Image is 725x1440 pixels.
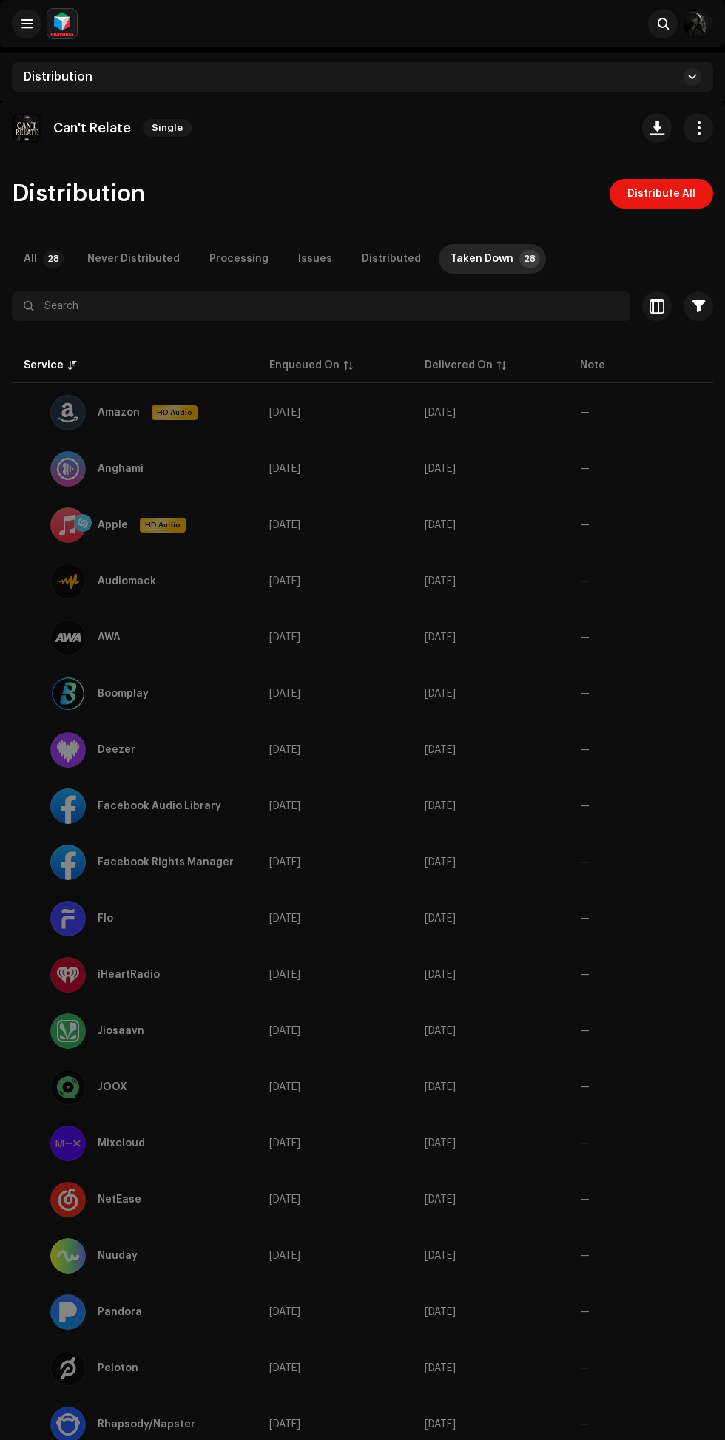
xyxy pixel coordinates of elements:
span: Sep 6, 2025 [425,464,456,474]
div: Apple [98,520,128,530]
div: Flo [98,913,113,924]
re-a-table-badge: — [580,520,590,530]
span: Sep 5, 2025 [269,801,300,811]
span: Sep 8, 2025 [425,520,456,530]
re-a-table-badge: — [580,1307,590,1317]
div: Jiosaavn [98,1026,144,1036]
span: Sep 5, 2025 [269,1026,300,1036]
span: Sep 6, 2025 [425,1082,456,1092]
input: Search [12,291,630,321]
span: Sep 5, 2025 [425,1307,456,1317]
re-a-table-badge: — [580,801,590,811]
p-badge: 28 [43,250,64,268]
span: Sep 5, 2025 [425,745,456,755]
div: Audiomack [98,576,156,587]
span: Sep 5, 2025 [269,1419,300,1430]
re-a-table-badge: — [580,576,590,587]
div: Peloton [98,1363,138,1373]
div: Distributed [362,244,421,274]
re-a-table-badge: — [580,408,590,418]
span: Sep 6, 2025 [425,632,456,643]
span: Sep 5, 2025 [269,857,300,868]
span: Sep 5, 2025 [269,1194,300,1205]
div: Rhapsody/Napster [98,1419,195,1430]
div: AWA [98,632,121,643]
div: Facebook Rights Manager [98,857,234,868]
span: Sep 5, 2025 [269,1251,300,1261]
div: JOOX [98,1082,127,1092]
span: Sep 5, 2025 [269,689,300,699]
span: Sep 6, 2025 [425,801,456,811]
div: Boomplay [98,689,149,699]
div: Delivered On [425,358,493,373]
re-a-table-badge: — [580,1026,590,1036]
img: 74d4eda9-27af-4db6-8db4-de24943ea3fd [12,113,41,143]
div: Facebook Audio Library [98,801,221,811]
re-a-table-badge: — [580,632,590,643]
span: Sep 6, 2025 [425,913,456,924]
span: Sep 5, 2025 [269,913,300,924]
span: Distribute All [627,179,695,209]
div: Issues [298,244,332,274]
span: Sep 5, 2025 [269,464,300,474]
re-a-table-badge: — [580,745,590,755]
span: Sep 5, 2025 [269,1082,300,1092]
re-a-table-badge: — [580,1082,590,1092]
div: NetEase [98,1194,141,1205]
span: Sep 5, 2025 [269,1363,300,1373]
button: Distribute All [610,179,713,209]
span: Sep 5, 2025 [269,970,300,980]
span: Sep 6, 2025 [425,1138,456,1149]
div: All [24,244,37,274]
span: Sep 5, 2025 [269,576,300,587]
span: Sep 6, 2025 [425,1194,456,1205]
re-a-table-badge: — [580,1363,590,1373]
span: Sep 5, 2025 [269,1138,300,1149]
div: Taken Down [451,244,513,274]
p: Can't Relate [53,121,131,136]
re-a-table-badge: — [580,1194,590,1205]
re-a-table-badge: — [580,464,590,474]
span: Single [143,119,192,137]
div: Processing [209,244,269,274]
span: Sep 5, 2025 [425,970,456,980]
div: Amazon [98,408,140,418]
span: Sep 5, 2025 [269,632,300,643]
span: Distribution [12,182,145,206]
re-a-table-badge: — [580,857,590,868]
span: Sep 5, 2025 [425,408,456,418]
span: Sep 5, 2025 [425,1251,456,1261]
img: 9673330d-687a-4d83-9b8b-16fcb02f7197 [684,9,713,38]
re-a-table-badge: — [580,1251,590,1261]
div: Deezer [98,745,135,755]
span: Sep 8, 2025 [269,520,300,530]
img: feab3aad-9b62-475c-8caf-26f15a9573ee [47,9,77,38]
span: Sep 5, 2025 [425,1419,456,1430]
div: Enqueued On [269,358,340,373]
span: Sep 9, 2025 [425,576,456,587]
re-a-table-badge: — [580,1419,590,1430]
span: Sep 5, 2025 [269,408,300,418]
span: Sep 6, 2025 [425,689,456,699]
div: Nuuday [98,1251,138,1261]
span: Sep 5, 2025 [269,1307,300,1317]
re-a-table-badge: — [580,913,590,924]
span: Sep 6, 2025 [425,1026,456,1036]
div: Mixcloud [98,1138,145,1149]
span: HD Audio [141,520,184,530]
span: Distribution [24,71,92,83]
span: Sep 5, 2025 [269,745,300,755]
div: Never Distributed [87,244,180,274]
re-a-table-badge: — [580,689,590,699]
span: HD Audio [153,408,196,418]
re-a-table-badge: — [580,1138,590,1149]
div: iHeartRadio [98,970,160,980]
span: Sep 6, 2025 [425,857,456,868]
re-a-table-badge: — [580,970,590,980]
span: Sep 6, 2025 [425,1363,456,1373]
div: Service [24,358,64,373]
p-badge: 28 [519,250,540,268]
div: Pandora [98,1307,142,1317]
div: Anghami [98,464,144,474]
